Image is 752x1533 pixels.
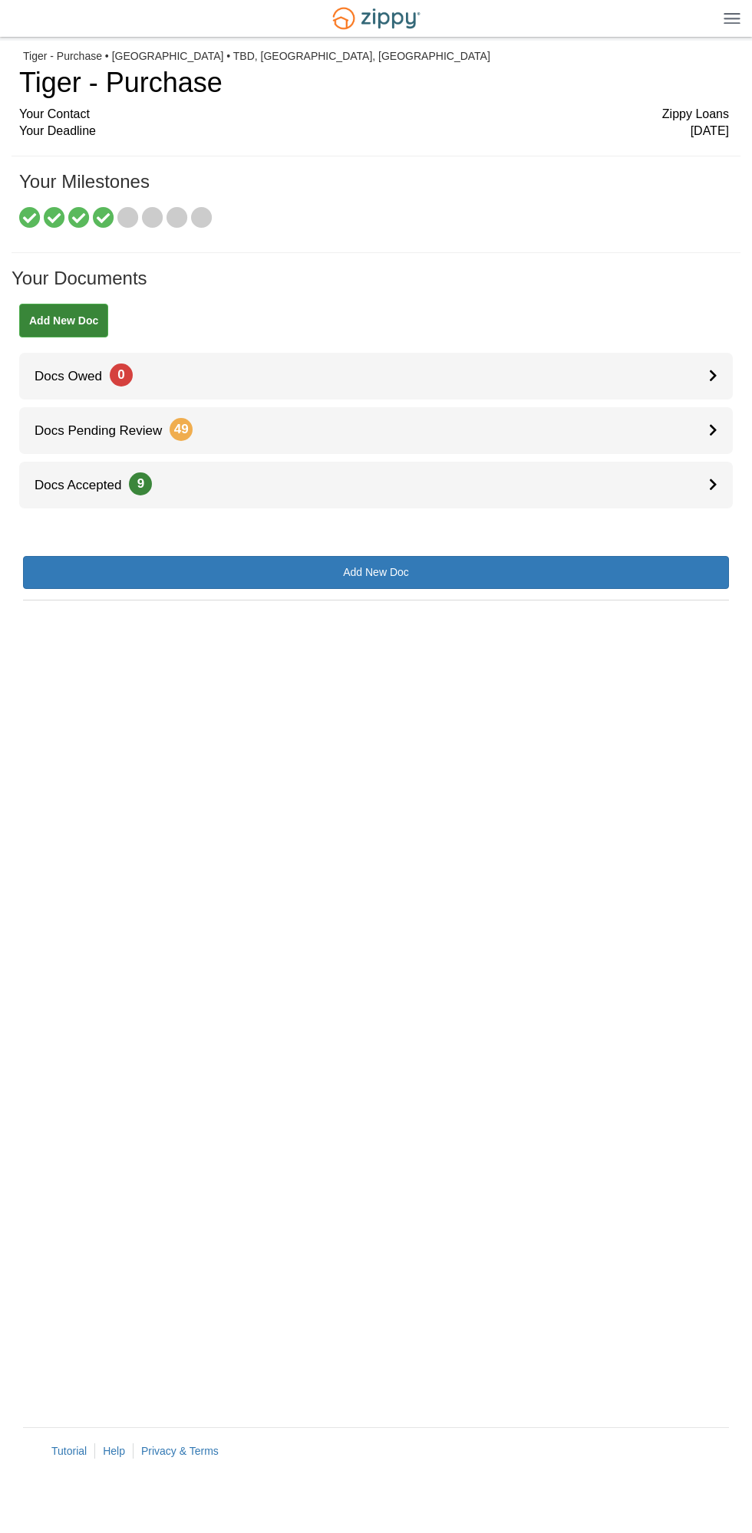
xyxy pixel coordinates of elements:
[19,407,733,454] a: Docs Pending Review49
[691,123,729,140] span: [DATE]
[19,353,733,400] a: Docs Owed0
[23,556,729,589] a: Add New Doc
[662,106,729,123] span: Zippy Loans
[19,462,733,508] a: Docs Accepted9
[19,67,729,98] h1: Tiger - Purchase
[19,123,729,140] div: Your Deadline
[103,1445,125,1457] a: Help
[19,478,152,492] span: Docs Accepted
[110,364,133,387] span: 0
[23,50,729,63] div: Tiger - Purchase • [GEOGRAPHIC_DATA] • TBD, [GEOGRAPHIC_DATA], [GEOGRAPHIC_DATA]
[51,1445,87,1457] a: Tutorial
[19,304,108,337] a: Add New Doc
[19,172,729,207] h1: Your Milestones
[12,268,740,304] h1: Your Documents
[19,106,729,123] div: Your Contact
[724,12,740,24] img: Mobile Dropdown Menu
[141,1445,219,1457] a: Privacy & Terms
[19,369,133,383] span: Docs Owed
[129,472,152,495] span: 9
[170,418,193,441] span: 49
[19,423,193,438] span: Docs Pending Review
